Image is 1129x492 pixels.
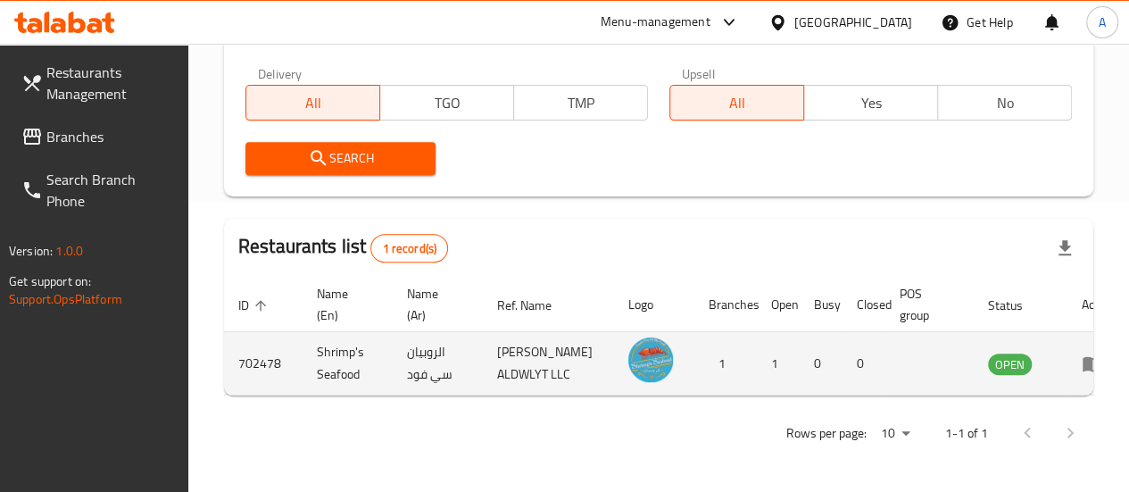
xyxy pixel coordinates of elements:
th: Busy [800,278,843,332]
button: TGO [379,85,514,121]
span: Ref. Name [497,295,575,316]
a: Search Branch Phone [7,158,188,222]
h2: Restaurants list [238,233,448,263]
td: Shrimp's Seafood [303,332,393,396]
a: Branches [7,115,188,158]
button: TMP [513,85,648,121]
span: TGO [387,90,507,116]
th: Branches [694,278,757,332]
span: Restaurants Management [46,62,174,104]
th: Open [757,278,800,332]
span: POS group [900,283,952,326]
td: 0 [800,332,843,396]
span: Search [260,147,422,170]
td: 0 [843,332,885,396]
table: enhanced table [224,278,1129,396]
td: [PERSON_NAME] ALDWLYT LLC [483,332,614,396]
span: Status [988,295,1046,316]
div: OPEN [988,354,1032,375]
th: Action [1067,278,1129,332]
th: Closed [843,278,885,332]
span: All [677,90,797,116]
span: Version: [9,239,53,263]
button: No [937,85,1072,121]
label: Upsell [682,67,715,79]
img: Shrimp's Seafood [628,338,673,382]
td: 702478 [224,332,303,396]
span: Search Branch Phone [46,169,174,212]
span: Yes [811,90,931,116]
span: Name (En) [317,283,371,326]
p: Rows per page: [786,422,867,445]
button: All [669,85,804,121]
span: No [945,90,1065,116]
div: Rows per page: [874,421,917,447]
button: Yes [803,85,938,121]
span: Name (Ar) [407,283,461,326]
span: 1 record(s) [371,240,447,257]
th: Logo [614,278,694,332]
span: TMP [521,90,641,116]
td: 1 [757,332,800,396]
p: 1-1 of 1 [945,422,988,445]
div: Export file [1043,227,1086,270]
span: OPEN [988,354,1032,375]
span: A [1099,13,1106,32]
a: Restaurants Management [7,51,188,115]
span: Branches [46,126,174,147]
a: Support.OpsPlatform [9,288,122,311]
label: Delivery [258,67,303,79]
button: Search [245,142,436,175]
span: 1.0.0 [55,239,83,263]
span: Get support on: [9,270,91,293]
div: [GEOGRAPHIC_DATA] [794,13,912,32]
span: All [253,90,373,116]
div: Menu-management [601,12,710,33]
span: ID [238,295,272,316]
td: الروبيان سي فود [393,332,483,396]
td: 1 [694,332,757,396]
button: All [245,85,380,121]
div: Total records count [370,234,448,263]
